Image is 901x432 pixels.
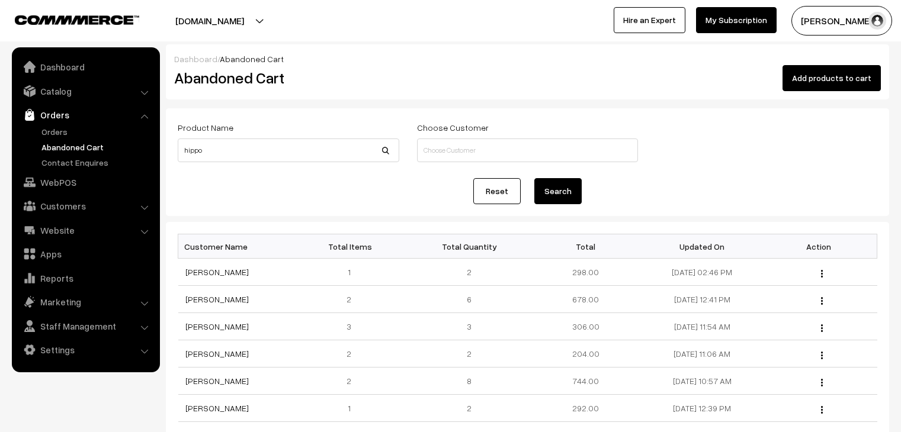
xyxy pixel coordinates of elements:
[411,234,528,259] th: Total Quantity
[644,395,761,422] td: [DATE] 12:39 PM
[178,234,295,259] th: Customer Name
[411,313,528,340] td: 3
[527,313,644,340] td: 306.00
[527,234,644,259] th: Total
[178,121,233,134] label: Product Name
[15,220,156,241] a: Website
[220,54,284,64] span: Abandoned Cart
[185,267,249,277] a: [PERSON_NAME]
[644,340,761,367] td: [DATE] 11:06 AM
[644,234,761,259] th: Updated On
[134,6,286,36] button: [DOMAIN_NAME]
[417,121,489,134] label: Choose Customer
[294,395,411,422] td: 1
[821,324,823,332] img: Menu
[411,259,528,286] td: 2
[39,141,156,153] a: Abandoned Cart
[821,352,823,359] img: Menu
[411,395,528,422] td: 2
[39,125,156,138] a: Orders
[15,15,139,24] img: COMMMERCE
[294,313,411,340] td: 3
[15,172,156,193] a: WebPOS
[185,321,249,331] a: [PERSON_NAME]
[294,259,411,286] td: 1
[15,339,156,360] a: Settings
[783,65,881,91] button: Add products to cart
[15,104,156,125] a: Orders
[527,259,644,286] td: 298.00
[174,53,881,65] div: /
[761,234,877,259] th: Action
[15,12,118,26] a: COMMMERCE
[15,267,156,289] a: Reports
[174,54,217,64] a: Dashboard
[185,403,249,413] a: [PERSON_NAME]
[39,156,156,169] a: Contact Enquires
[527,340,644,367] td: 204.00
[178,138,399,162] input: Choose Product
[644,259,761,286] td: [DATE] 02:46 PM
[411,286,528,313] td: 6
[821,379,823,386] img: Menu
[644,286,761,313] td: [DATE] 12:41 PM
[15,291,156,312] a: Marketing
[411,340,528,367] td: 2
[15,243,156,265] a: Apps
[294,340,411,367] td: 2
[15,195,156,217] a: Customers
[527,286,644,313] td: 678.00
[185,376,249,386] a: [PERSON_NAME]
[294,286,411,313] td: 2
[527,395,644,422] td: 292.00
[644,367,761,395] td: [DATE] 10:57 AM
[821,406,823,414] img: Menu
[821,270,823,278] img: Menu
[15,56,156,78] a: Dashboard
[174,69,398,87] h2: Abandoned Cart
[791,6,892,36] button: [PERSON_NAME]…
[294,234,411,259] th: Total Items
[868,12,886,30] img: user
[527,367,644,395] td: 744.00
[614,7,685,33] a: Hire an Expert
[15,80,156,102] a: Catalog
[417,138,639,162] input: Choose Customer
[473,178,521,204] a: Reset
[821,297,823,305] img: Menu
[185,349,249,359] a: [PERSON_NAME]
[411,367,528,395] td: 8
[294,367,411,395] td: 2
[15,315,156,337] a: Staff Management
[644,313,761,340] td: [DATE] 11:54 AM
[534,178,582,204] button: Search
[185,294,249,304] a: [PERSON_NAME]
[696,7,777,33] a: My Subscription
